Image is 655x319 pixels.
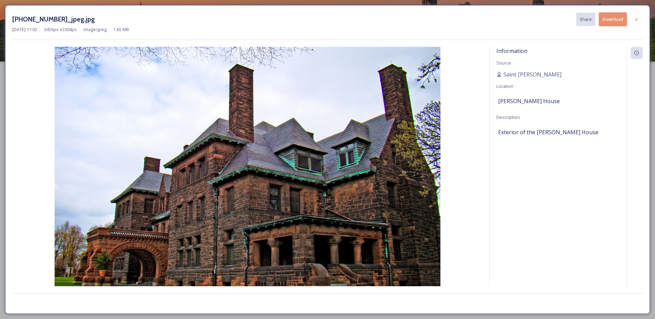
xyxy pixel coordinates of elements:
span: Saint [PERSON_NAME] [504,70,562,79]
span: Information [496,47,527,55]
span: Location [496,83,513,89]
span: [DATE] 11:02 [12,26,37,33]
img: 059-3-0507_jpeg.jpg [12,47,482,304]
span: 1.65 MB [113,26,129,33]
span: Description [496,114,520,120]
span: Exterior of the [PERSON_NAME] House [498,128,598,136]
span: 3456 px x 2304 px [44,26,77,33]
button: Share [576,13,595,26]
span: image/jpeg [84,26,106,33]
button: Download [599,12,627,26]
h3: [PHONE_NUMBER]_jpeg.jpg [12,14,95,24]
span: [PERSON_NAME] House [498,97,560,105]
span: Source [496,60,511,66]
